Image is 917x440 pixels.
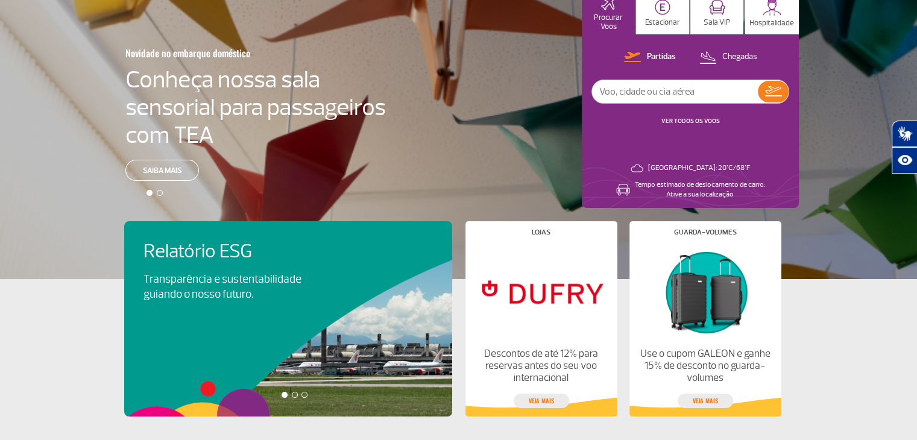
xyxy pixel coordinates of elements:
input: Voo, cidade ou cia aérea [592,80,758,103]
h4: Relatório ESG [143,240,335,263]
p: Descontos de até 12% para reservas antes do seu voo internacional [475,348,607,384]
p: Partidas [647,51,676,63]
img: Guarda-volumes [639,245,770,338]
button: VER TODOS OS VOOS [658,116,723,126]
h4: Lojas [532,229,550,236]
p: Use o cupom GALEON e ganhe 15% de desconto no guarda-volumes [639,348,770,384]
h3: Novidade no embarque doméstico [125,40,327,66]
a: veja mais [678,394,733,408]
h4: Guarda-volumes [674,229,737,236]
button: Partidas [620,49,679,65]
div: Plugin de acessibilidade da Hand Talk. [892,121,917,174]
img: Lojas [475,245,607,338]
a: Saiba mais [125,160,199,181]
a: VER TODOS OS VOOS [661,117,720,125]
p: Tempo estimado de deslocamento de carro: Ative a sua localização [635,180,765,200]
a: Relatório ESGTransparência e sustentabilidade guiando o nosso futuro. [143,240,433,302]
p: Chegadas [722,51,757,63]
p: Procurar Voos [588,13,629,31]
button: Abrir recursos assistivos. [892,147,917,174]
h4: Conheça nossa sala sensorial para passageiros com TEA [125,66,386,149]
p: Hospitalidade [749,19,794,28]
p: Estacionar [645,18,680,27]
p: [GEOGRAPHIC_DATA]: 20°C/68°F [648,163,750,173]
button: Abrir tradutor de língua de sinais. [892,121,917,147]
a: veja mais [514,394,569,408]
button: Chegadas [696,49,761,65]
p: Sala VIP [704,18,731,27]
p: Transparência e sustentabilidade guiando o nosso futuro. [143,272,315,302]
